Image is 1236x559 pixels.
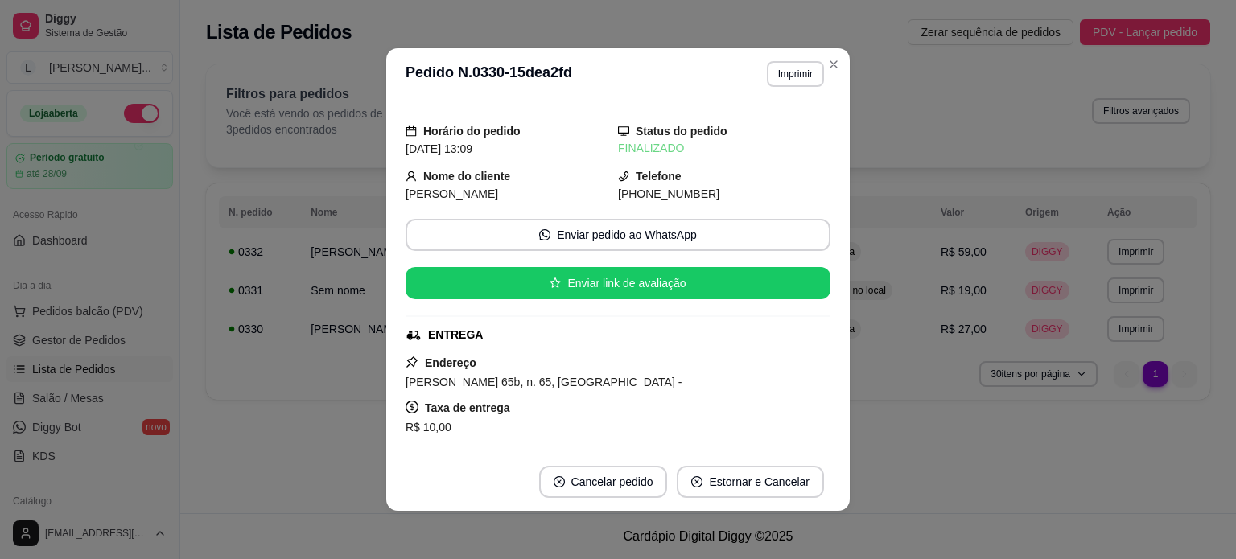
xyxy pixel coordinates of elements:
[406,401,418,413] span: dollar
[507,437,617,469] button: Copiar Endereço
[618,125,629,137] span: desktop
[406,267,830,299] button: starEnviar link de avaliação
[636,125,727,138] strong: Status do pedido
[767,61,824,87] button: Imprimir
[406,187,498,200] span: [PERSON_NAME]
[406,142,472,155] span: [DATE] 13:09
[423,170,510,183] strong: Nome do cliente
[677,466,824,498] button: close-circleEstornar e Cancelar
[618,171,629,182] span: phone
[428,327,483,343] div: ENTREGA
[618,187,719,200] span: [PHONE_NUMBER]
[406,171,417,182] span: user
[406,421,451,434] span: R$ 10,00
[539,229,550,240] span: whats-app
[636,170,682,183] strong: Telefone
[617,437,730,469] button: Vincular motoboy
[406,376,682,388] span: [PERSON_NAME] 65b, n. 65, [GEOGRAPHIC_DATA] -
[406,125,417,137] span: calendar
[550,277,561,289] span: star
[425,356,476,369] strong: Endereço
[423,125,521,138] strong: Horário do pedido
[618,140,830,157] div: FINALIZADO
[406,356,418,368] span: pushpin
[425,401,510,414] strong: Taxa de entrega
[406,219,830,251] button: whats-appEnviar pedido ao WhatsApp
[539,466,668,498] button: close-circleCancelar pedido
[554,476,565,487] span: close-circle
[406,61,572,87] h3: Pedido N. 0330-15dea2fd
[821,51,847,77] button: Close
[691,476,702,487] span: close-circle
